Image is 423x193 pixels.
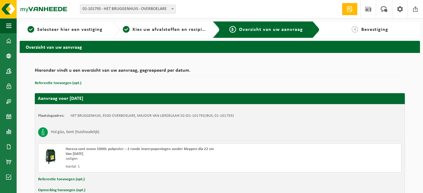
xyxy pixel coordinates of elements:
strong: Aanvraag voor [DATE] [38,96,83,101]
span: Bevestiging [361,27,388,32]
button: Referentie toevoegen (opt.) [35,79,81,87]
h3: Hol glas, bont (huishoudelijk) [51,127,99,137]
span: Selecteer hier een vestiging [37,27,103,32]
a: 1Selecteer hier een vestiging [23,26,108,33]
strong: Van [DATE] [66,152,83,156]
span: Overzicht van uw aanvraag [239,27,303,32]
button: Referentie toevoegen (opt.) [38,175,85,183]
span: 01-101793 - HET BRUGGENHUIS - OVERBOELARE [80,5,175,13]
h2: Overzicht van uw aanvraag [20,41,420,53]
a: 2Kies uw afvalstoffen en recipiënten [123,26,208,33]
span: Horeca cont mono 1000L polyester – 2 ronde inwerpopeningen zonder kleppen dia 22 cm [66,147,214,151]
td: HET BRUGGENHUIS, 9500 OVERBOELARE, MAJOOR VAN LIERDELAAN 50 (01-101793/BUS, 01-101793) [70,113,234,118]
span: Kies uw afvalstoffen en recipiënten [133,27,216,32]
span: 2 [123,26,130,33]
h2: Hieronder vindt u een overzicht van uw aanvraag, gegroepeerd per datum. [35,68,405,76]
span: 3 [229,26,236,33]
div: Ledigen [66,156,244,161]
span: 4 [352,26,358,33]
strong: Plaatsingsadres: [38,114,64,118]
span: 01-101793 - HET BRUGGENHUIS - OVERBOELARE [80,5,176,14]
img: CR-HR-1C-1000-PES-01.png [41,147,60,165]
div: Aantal: 1 [66,164,244,169]
span: 1 [28,26,34,33]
